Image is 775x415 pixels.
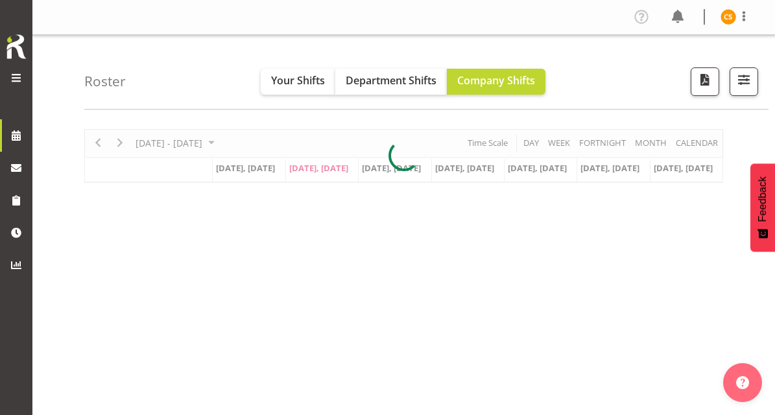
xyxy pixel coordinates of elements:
button: Download a PDF of the roster according to the set date range. [691,67,719,96]
button: Feedback - Show survey [750,163,775,252]
button: Filter Shifts [730,67,758,96]
button: Company Shifts [447,69,545,95]
h4: Roster [84,74,126,89]
button: Your Shifts [261,69,335,95]
span: Feedback [757,176,769,222]
img: help-xxl-2.png [736,376,749,389]
span: Department Shifts [346,73,436,88]
span: Your Shifts [271,73,325,88]
img: catherine-stewart11254.jpg [721,9,736,25]
img: Rosterit icon logo [3,32,29,61]
button: Department Shifts [335,69,447,95]
span: Company Shifts [457,73,535,88]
